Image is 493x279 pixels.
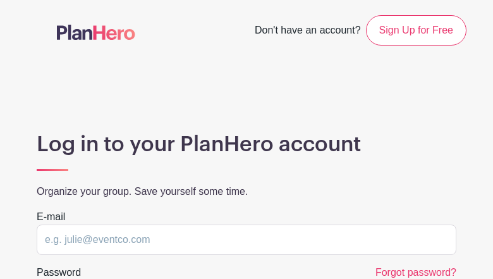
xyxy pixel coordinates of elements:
a: Sign Up for Free [366,15,466,46]
a: Forgot password? [375,267,456,278]
label: E-mail [37,209,65,225]
input: e.g. julie@eventco.com [37,225,456,255]
img: logo-507f7623f17ff9eddc593b1ce0a138ce2505c220e1c5a4e2b4648c50719b7d32.svg [57,25,135,40]
h1: Log in to your PlanHero account [37,132,456,157]
span: Don't have an account? [255,18,361,46]
p: Organize your group. Save yourself some time. [37,184,456,199]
